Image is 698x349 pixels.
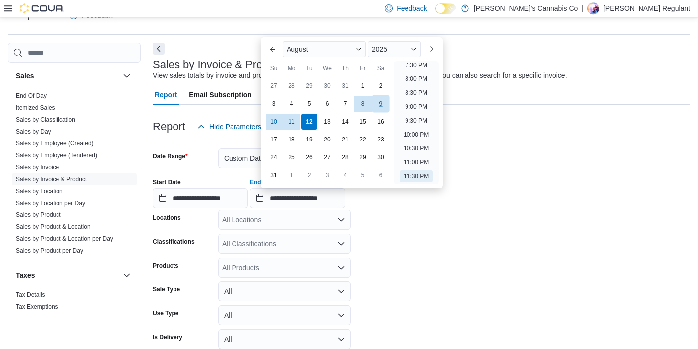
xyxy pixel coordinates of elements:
div: day-3 [266,96,282,112]
span: Email Subscription [189,85,252,105]
div: day-7 [337,96,353,112]
button: Sales [121,70,133,82]
div: day-14 [337,114,353,130]
button: Open list of options [337,216,345,224]
label: Start Date [153,178,181,186]
div: Tu [301,60,317,76]
p: [PERSON_NAME] Regulant [603,2,690,14]
span: Feedback [397,3,427,13]
span: August [287,45,308,53]
h3: Sales [16,71,34,81]
div: day-8 [355,96,371,112]
a: Sales by Day [16,128,51,135]
li: 8:30 PM [401,87,431,99]
a: Sales by Location per Day [16,200,85,207]
a: Sales by Product & Location [16,223,91,230]
img: Cova [20,3,64,13]
div: day-22 [355,132,371,147]
ul: Time [394,61,439,184]
a: Sales by Invoice & Product [16,176,87,183]
div: August, 2025 [265,77,390,184]
div: day-27 [319,149,335,165]
div: day-31 [337,78,353,94]
span: 2025 [372,45,387,53]
div: day-2 [373,78,389,94]
div: day-5 [301,96,317,112]
div: day-3 [319,167,335,183]
div: day-9 [372,95,389,113]
div: Sales [8,90,141,261]
p: [PERSON_NAME]'s Cannabis Co [474,2,578,14]
button: Hide Parameters [193,117,265,137]
label: Use Type [153,309,178,317]
li: 10:30 PM [400,142,433,154]
span: Sales by Location [16,187,63,195]
div: day-25 [284,149,299,165]
a: Tax Exemptions [16,303,58,310]
div: day-28 [337,149,353,165]
span: End Of Day [16,92,47,100]
div: View sales totals by invoice and product for a specified date range. Details include tax types. Y... [153,70,567,81]
span: Sales by Employee (Created) [16,140,94,147]
span: Itemized Sales [16,104,55,112]
label: End Date [250,178,276,186]
div: day-18 [284,132,299,147]
div: Button. Open the year selector. 2025 is currently selected. [368,41,421,57]
div: day-10 [266,114,282,130]
a: Sales by Product & Location per Day [16,235,113,242]
div: day-4 [284,96,299,112]
div: day-16 [373,114,389,130]
div: day-30 [373,149,389,165]
div: Fr [355,60,371,76]
div: day-31 [266,167,282,183]
div: day-30 [319,78,335,94]
button: All [218,281,351,301]
button: All [218,305,351,325]
span: Tax Details [16,291,45,299]
div: We [319,60,335,76]
div: Su [266,60,282,76]
span: Sales by Product [16,211,61,219]
li: 9:00 PM [401,101,431,113]
div: day-26 [301,149,317,165]
a: End Of Day [16,92,47,99]
button: All [218,329,351,349]
div: day-19 [301,132,317,147]
div: day-24 [266,149,282,165]
label: Is Delivery [153,333,182,341]
button: Open list of options [337,264,345,272]
span: Hide Parameters [209,122,261,132]
div: day-4 [337,167,353,183]
div: Th [337,60,353,76]
h3: Report [153,121,185,133]
span: Sales by Employee (Tendered) [16,151,97,159]
div: Haley Regulant [587,2,599,14]
span: Tax Exemptions [16,303,58,311]
li: 9:30 PM [401,115,431,127]
a: Sales by Classification [16,116,75,123]
span: Sales by Invoice [16,163,59,171]
div: day-29 [301,78,317,94]
span: Report [155,85,177,105]
div: day-27 [266,78,282,94]
div: day-12 [301,114,317,130]
label: Sale Type [153,285,180,293]
label: Locations [153,214,181,222]
button: Taxes [121,269,133,281]
button: Open list of options [337,240,345,248]
a: Tax Details [16,291,45,298]
button: Custom Date [218,148,351,168]
a: Sales by Location [16,188,63,195]
li: 11:00 PM [400,156,433,168]
label: Products [153,262,178,270]
button: Taxes [16,270,119,280]
div: day-20 [319,132,335,147]
p: | [582,2,583,14]
div: Taxes [8,289,141,317]
li: 11:30 PM [400,170,433,182]
input: Dark Mode [435,3,456,14]
span: Sales by Product & Location [16,223,91,231]
div: day-1 [284,167,299,183]
div: day-29 [355,149,371,165]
